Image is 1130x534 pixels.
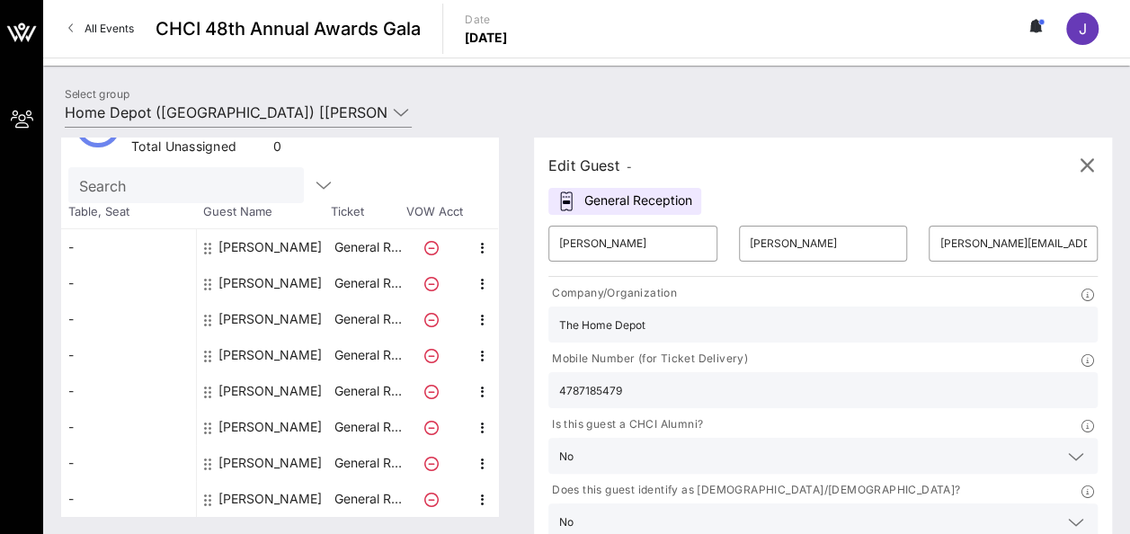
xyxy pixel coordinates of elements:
[65,87,129,101] label: Select group
[332,337,404,373] p: General R…
[61,229,196,265] div: -
[1079,20,1087,38] span: J
[548,481,960,500] p: Does this guest identify as [DEMOGRAPHIC_DATA]/[DEMOGRAPHIC_DATA]?
[627,160,632,174] span: -
[465,11,508,29] p: Date
[548,153,632,178] div: Edit Guest
[332,409,404,445] p: General R…
[61,445,196,481] div: -
[559,450,574,463] div: No
[331,203,403,221] span: Ticket
[61,481,196,517] div: -
[332,301,404,337] p: General R…
[61,409,196,445] div: -
[939,229,1087,258] input: Email*
[403,203,466,221] span: VOW Acct
[273,138,281,160] div: 0
[131,138,266,160] div: Total Unassigned
[548,284,677,303] p: Company/Organization
[156,15,421,42] span: CHCI 48th Annual Awards Gala
[85,22,134,35] span: All Events
[58,14,145,43] a: All Events
[61,337,196,373] div: -
[218,337,322,373] div: Jose Montes de Oca
[559,229,707,258] input: First Name*
[548,438,1098,474] div: No
[218,373,322,409] div: Joshua Thomas
[548,188,701,215] div: General Reception
[218,229,322,265] div: Amalia Desir
[218,481,322,517] div: Santiago Bernardez
[548,415,703,434] p: Is this guest a CHCI Alumni?
[332,229,404,265] p: General R…
[1066,13,1099,45] div: J
[61,301,196,337] div: -
[332,445,404,481] p: General R…
[332,265,404,301] p: General R…
[218,301,322,337] div: Brett Layson
[218,445,322,481] div: Leigh Calvo
[218,409,322,445] div: Julissa Chavez
[61,203,196,221] span: Table, Seat
[750,229,897,258] input: Last Name*
[465,29,508,47] p: [DATE]
[61,265,196,301] div: -
[332,481,404,517] p: General R…
[332,373,404,409] p: General R…
[559,516,574,529] div: No
[61,373,196,409] div: -
[218,265,322,301] div: Amber Yanez
[548,350,748,369] p: Mobile Number (for Ticket Delivery)
[196,203,331,221] span: Guest Name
